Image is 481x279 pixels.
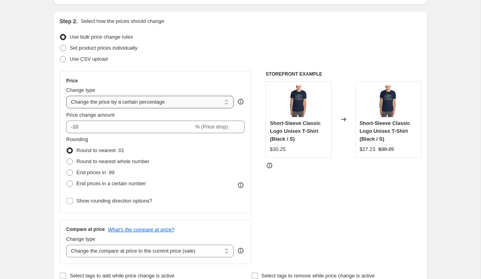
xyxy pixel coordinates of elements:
[108,227,175,232] button: What's the compare at price?
[270,120,321,142] span: Short-Sleeve Classic Logo Unisex T-Shirt (Black / S)
[378,145,394,153] strike: $30.25
[76,147,124,153] span: Round to nearest .01
[262,273,375,279] span: Select tags to remove while price change is active
[360,145,375,153] div: $27.23
[66,136,88,142] span: Rounding
[266,71,421,77] h6: STOREFRONT EXAMPLE
[81,17,164,25] p: Select how the prices should change
[360,120,410,142] span: Short-Sleeve Classic Logo Unisex T-Shirt (Black / S)
[76,158,149,164] span: Round to nearest whole number
[59,17,78,25] h2: Step 2.
[237,247,245,255] div: help
[76,169,115,175] span: End prices in .99
[66,112,115,118] span: Price change amount
[195,124,228,130] span: % (Price drop)
[70,34,133,40] span: Use bulk price change rules
[237,98,245,106] div: help
[66,87,95,93] span: Change type
[66,236,95,242] span: Change type
[372,86,404,117] img: mockup-826eef54_80x.jpg
[66,121,193,133] input: -15
[76,180,146,186] span: End prices in a certain number
[76,198,152,204] span: Show rounding direction options?
[70,45,137,51] span: Set product prices individually
[66,226,105,232] h3: Compare at price
[66,78,78,84] h3: Price
[270,145,286,153] div: $30.25
[70,56,108,62] span: Use CSV upload
[283,86,314,117] img: mockup-826eef54_80x.jpg
[70,273,175,279] span: Select tags to add while price change is active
